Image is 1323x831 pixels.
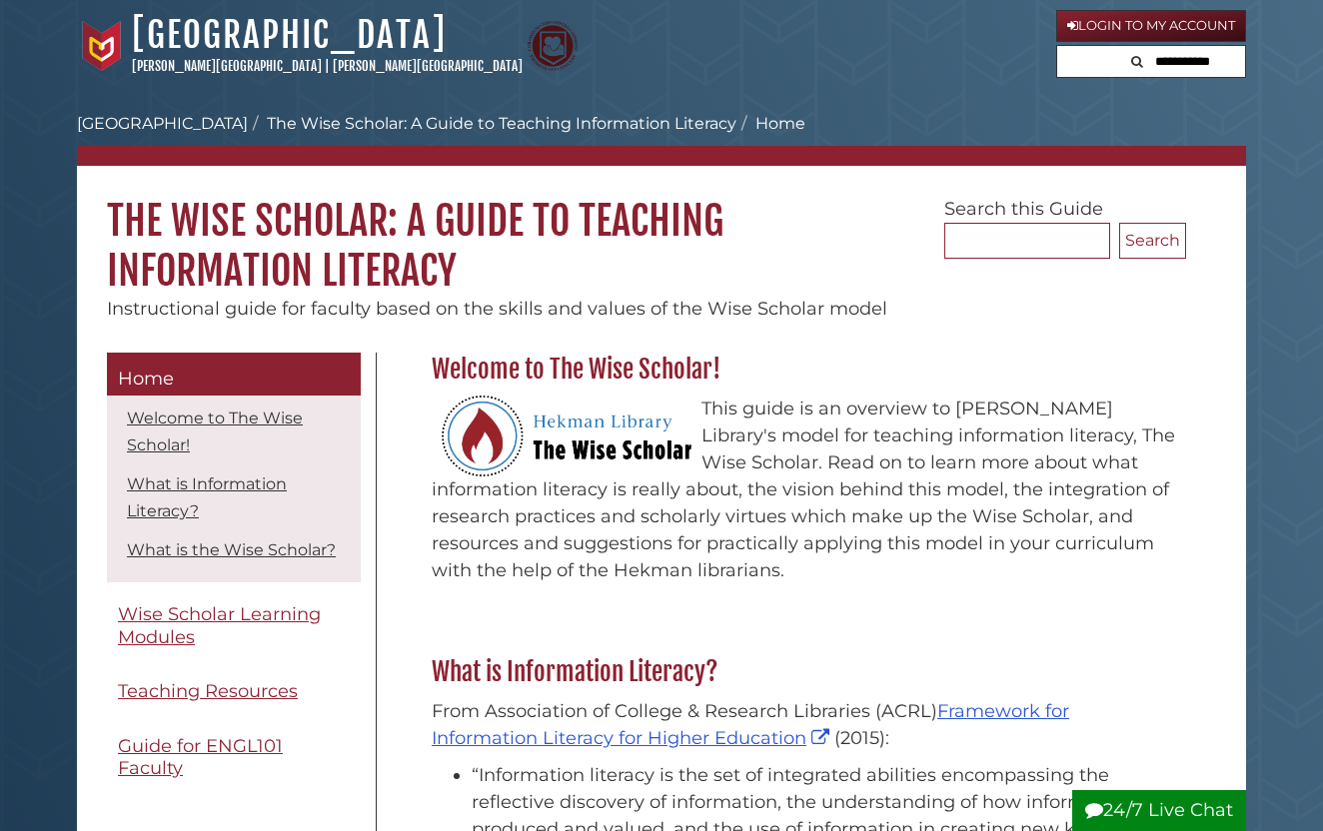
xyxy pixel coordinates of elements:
[127,409,303,454] a: Welcome to The Wise Scholar!
[77,166,1246,296] h1: The Wise Scholar: A Guide to Teaching Information Literacy
[127,540,336,559] a: What is the Wise Scholar?
[118,368,174,390] span: Home
[118,680,298,702] span: Teaching Resources
[77,21,127,71] img: Calvin University
[107,724,361,791] a: Guide for ENGL101 Faculty
[267,114,736,133] a: The Wise Scholar: A Guide to Teaching Information Literacy
[432,396,1176,584] p: This guide is an overview to [PERSON_NAME] Library's model for teaching information literacy, The...
[528,21,578,71] img: Calvin Theological Seminary
[325,58,330,74] span: |
[432,698,1176,752] p: From Association of College & Research Libraries (ACRL) (2015):
[118,603,321,648] span: Wise Scholar Learning Modules
[132,13,447,57] a: [GEOGRAPHIC_DATA]
[118,735,283,780] span: Guide for ENGL101 Faculty
[107,669,361,714] a: Teaching Resources
[422,354,1186,386] h2: Welcome to The Wise Scholar!
[107,298,887,320] span: Instructional guide for faculty based on the skills and values of the Wise Scholar model
[432,700,1069,749] a: Framework for Information Literacy for Higher Education
[736,112,805,136] li: Home
[1072,790,1246,831] button: 24/7 Live Chat
[77,112,1246,166] nav: breadcrumb
[107,353,361,397] a: Home
[127,474,287,520] a: What is Information Literacy?
[132,58,322,74] a: [PERSON_NAME][GEOGRAPHIC_DATA]
[1125,46,1149,73] button: Search
[1119,223,1186,259] button: Search
[1131,55,1143,68] i: Search
[1056,10,1246,42] a: Login to My Account
[107,592,361,659] a: Wise Scholar Learning Modules
[77,114,248,133] a: [GEOGRAPHIC_DATA]
[333,58,523,74] a: [PERSON_NAME][GEOGRAPHIC_DATA]
[422,656,1186,688] h2: What is Information Literacy?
